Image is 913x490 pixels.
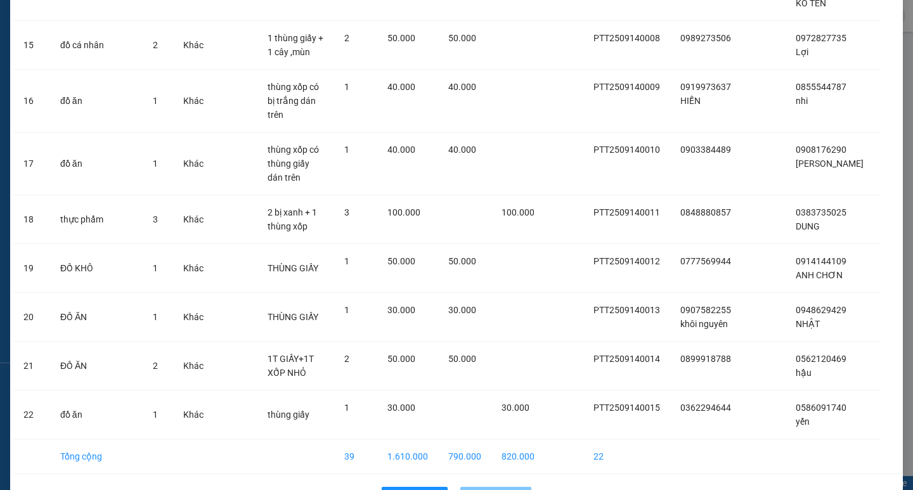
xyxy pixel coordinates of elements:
[680,207,731,217] span: 0848880857
[268,33,323,57] span: 1 thùng giấy + 1 cây ,mùn
[593,403,660,413] span: PTT2509140015
[680,256,731,266] span: 0777569944
[796,354,846,364] span: 0562120469
[173,70,214,132] td: Khác
[268,312,318,322] span: THÙNG GIẤY
[50,132,143,195] td: đồ ăn
[173,293,214,342] td: Khác
[796,416,810,427] span: yến
[268,263,318,273] span: THÙNG GIẤY
[344,82,349,92] span: 1
[344,354,349,364] span: 2
[50,439,143,474] td: Tổng cộng
[10,74,105,101] div: Gửi: VP [PERSON_NAME]
[13,244,50,293] td: 19
[680,96,701,106] span: HIỀN
[153,361,158,371] span: 2
[387,256,415,266] span: 50.000
[153,263,158,273] span: 1
[593,305,660,315] span: PTT2509140013
[448,354,476,364] span: 50.000
[50,21,143,70] td: đồ cá nhân
[173,21,214,70] td: Khác
[13,132,50,195] td: 17
[50,390,143,439] td: đồ ăn
[50,70,143,132] td: đồ ăn
[173,132,214,195] td: Khác
[50,244,143,293] td: ĐỒ KHÔ
[502,403,529,413] span: 30.000
[387,33,415,43] span: 50.000
[448,145,476,155] span: 40.000
[796,305,846,315] span: 0948629429
[796,270,843,280] span: ANH CHƠN
[448,82,476,92] span: 40.000
[593,33,660,43] span: PTT2509140008
[593,207,660,217] span: PTT2509140011
[153,158,158,169] span: 1
[50,342,143,390] td: ĐỒ ĂN
[344,256,349,266] span: 1
[13,342,50,390] td: 21
[438,439,491,474] td: 790.000
[173,390,214,439] td: Khác
[796,158,864,169] span: [PERSON_NAME]
[387,145,415,155] span: 40.000
[153,409,158,420] span: 1
[153,312,158,322] span: 1
[502,207,534,217] span: 100.000
[344,305,349,315] span: 1
[50,195,143,244] td: thực phẩm
[344,403,349,413] span: 1
[680,319,728,329] span: khôi nguyên
[344,33,349,43] span: 2
[72,53,166,67] text: PTT2509140017
[334,439,377,474] td: 39
[593,256,660,266] span: PTT2509140012
[796,82,846,92] span: 0855544787
[50,293,143,342] td: ĐỒ ĂN
[796,33,846,43] span: 0972827735
[13,390,50,439] td: 22
[268,82,319,120] span: thùng xốp có bị trắng dán trên
[387,82,415,92] span: 40.000
[173,342,214,390] td: Khác
[268,145,319,183] span: thùng xốp có thùng giấy dán trên
[387,403,415,413] span: 30.000
[448,33,476,43] span: 50.000
[796,221,820,231] span: DUNG
[13,195,50,244] td: 18
[173,244,214,293] td: Khác
[173,195,214,244] td: Khác
[680,82,731,92] span: 0919973637
[796,403,846,413] span: 0586091740
[111,74,228,101] div: Nhận: VP [GEOGRAPHIC_DATA]
[593,145,660,155] span: PTT2509140010
[268,409,309,420] span: thùng giấy
[387,305,415,315] span: 30.000
[387,354,415,364] span: 50.000
[796,47,808,57] span: Lợi
[593,82,660,92] span: PTT2509140009
[344,207,349,217] span: 3
[593,354,660,364] span: PTT2509140014
[796,256,846,266] span: 0914144109
[680,403,731,413] span: 0362294644
[448,305,476,315] span: 30.000
[153,96,158,106] span: 1
[448,256,476,266] span: 50.000
[13,21,50,70] td: 15
[583,439,670,474] td: 22
[153,40,158,50] span: 2
[13,70,50,132] td: 16
[387,207,420,217] span: 100.000
[796,207,846,217] span: 0383735025
[268,354,314,378] span: 1T GIẤY+1T XỐP NHỎ
[680,33,731,43] span: 0989273506
[796,145,846,155] span: 0908176290
[13,293,50,342] td: 20
[344,145,349,155] span: 1
[796,319,820,329] span: NHẬT
[491,439,545,474] td: 820.000
[377,439,439,474] td: 1.610.000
